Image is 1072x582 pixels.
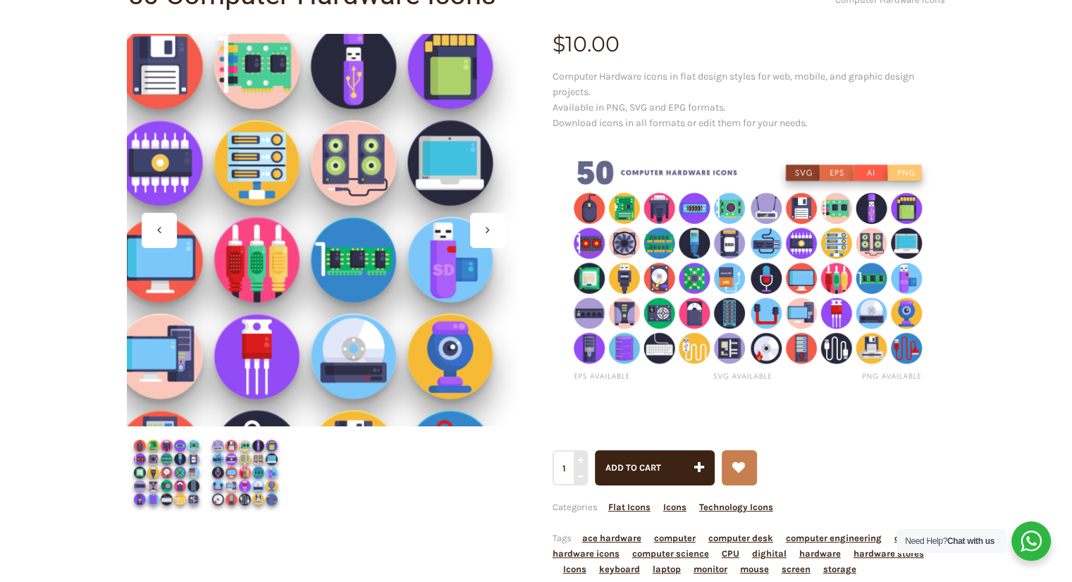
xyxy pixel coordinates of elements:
[722,548,739,559] a: CPU
[632,548,709,559] a: computer science
[553,502,773,512] span: Categories
[553,141,945,402] img: Computer Hardware icons png/svg/eps
[553,31,620,57] bdi: 10.00
[553,533,936,574] span: Tags
[740,564,769,574] a: mouse
[786,533,882,543] a: computer engineering
[699,502,773,512] a: Technology Icons
[854,548,924,559] a: hardware stores
[653,564,681,574] a: laptop
[128,433,206,512] img: Computer Hardware Icons
[599,564,640,574] a: keyboard
[654,533,696,543] a: computer
[563,564,586,574] a: Icons
[823,564,856,574] a: storage
[947,536,994,546] strong: Chat with us
[663,502,686,512] a: Icons
[694,564,727,574] a: monitor
[708,533,773,543] a: computer desk
[582,533,641,543] a: ace hardware
[799,548,841,559] a: hardware
[752,548,787,559] a: dighital
[553,31,565,57] span: $
[905,536,994,546] span: Need Help?
[553,450,586,485] input: Qty
[206,433,284,512] img: Computer Hardware Icons Cover
[595,450,715,485] button: Add to cart
[605,462,661,473] span: Add to cart
[553,69,945,131] p: Computer Hardware icons in flat design styles for web, mobile, and graphic design projects. Avail...
[608,502,651,512] a: Flat Icons
[782,564,811,574] a: screen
